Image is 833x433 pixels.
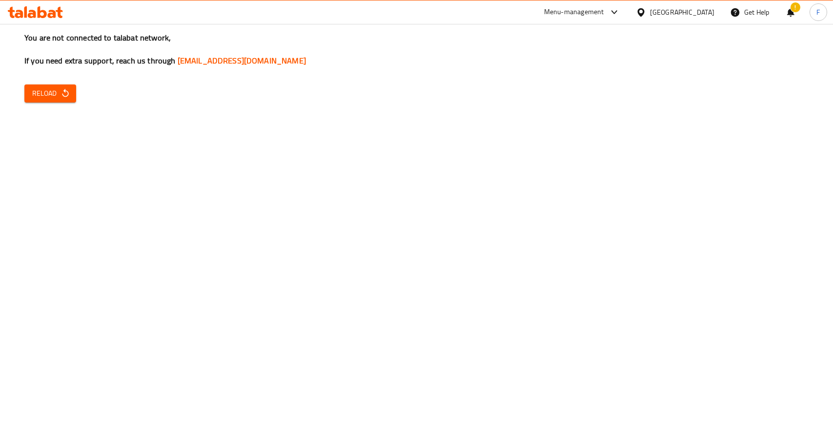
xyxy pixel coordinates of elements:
[32,87,68,100] span: Reload
[24,84,76,103] button: Reload
[178,53,306,68] a: [EMAIL_ADDRESS][DOMAIN_NAME]
[816,7,820,18] span: F
[650,7,714,18] div: [GEOGRAPHIC_DATA]
[544,6,604,18] div: Menu-management
[24,32,809,66] h3: You are not connected to talabat network, If you need extra support, reach us through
